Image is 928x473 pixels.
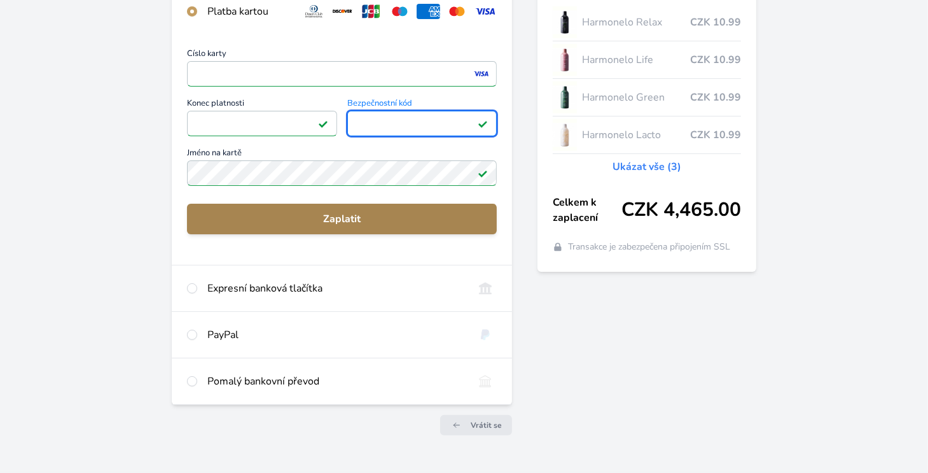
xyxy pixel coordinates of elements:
[207,327,464,342] div: PayPal
[187,99,337,111] span: Konec platnosti
[302,4,326,19] img: diners.svg
[582,90,690,105] span: Harmonelo Green
[621,199,741,222] span: CZK 4,465.00
[474,281,497,296] img: onlineBanking_CZ.svg
[187,50,497,61] span: Číslo karty
[690,15,741,30] span: CZK 10.99
[417,4,440,19] img: amex.svg
[473,68,490,80] img: visa
[359,4,383,19] img: jcb.svg
[207,374,464,389] div: Pomalý bankovní převod
[568,241,730,253] span: Transakce je zabezpečena připojením SSL
[347,99,497,111] span: Bezpečnostní kód
[613,159,681,174] a: Ukázat vše (3)
[193,65,492,83] iframe: Iframe pro číslo karty
[690,90,741,105] span: CZK 10.99
[353,115,492,132] iframe: Iframe pro bezpečnostní kód
[187,149,497,160] span: Jméno na kartě
[474,374,497,389] img: bankTransfer_IBAN.svg
[187,204,497,234] button: Zaplatit
[553,44,577,76] img: CLEAN_LIFE_se_stinem_x-lo.jpg
[197,211,487,227] span: Zaplatit
[471,420,502,430] span: Vrátit se
[388,4,412,19] img: maestro.svg
[690,127,741,143] span: CZK 10.99
[582,52,690,67] span: Harmonelo Life
[445,4,469,19] img: mc.svg
[474,4,497,19] img: visa.svg
[553,195,621,225] span: Celkem k zaplacení
[553,81,577,113] img: CLEAN_GREEN_se_stinem_x-lo.jpg
[478,168,488,178] img: Platné pole
[690,52,741,67] span: CZK 10.99
[193,115,331,132] iframe: Iframe pro datum vypršení platnosti
[207,4,292,19] div: Platba kartou
[331,4,354,19] img: discover.svg
[478,118,488,129] img: Platné pole
[582,127,690,143] span: Harmonelo Lacto
[474,327,497,342] img: paypal.svg
[187,160,497,186] input: Jméno na kartěPlatné pole
[553,119,577,151] img: CLEAN_LACTO_se_stinem_x-hi-lo.jpg
[207,281,464,296] div: Expresní banková tlačítka
[318,118,328,129] img: Platné pole
[440,415,512,435] a: Vrátit se
[553,6,577,38] img: CLEAN_RELAX_se_stinem_x-lo.jpg
[582,15,690,30] span: Harmonelo Relax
